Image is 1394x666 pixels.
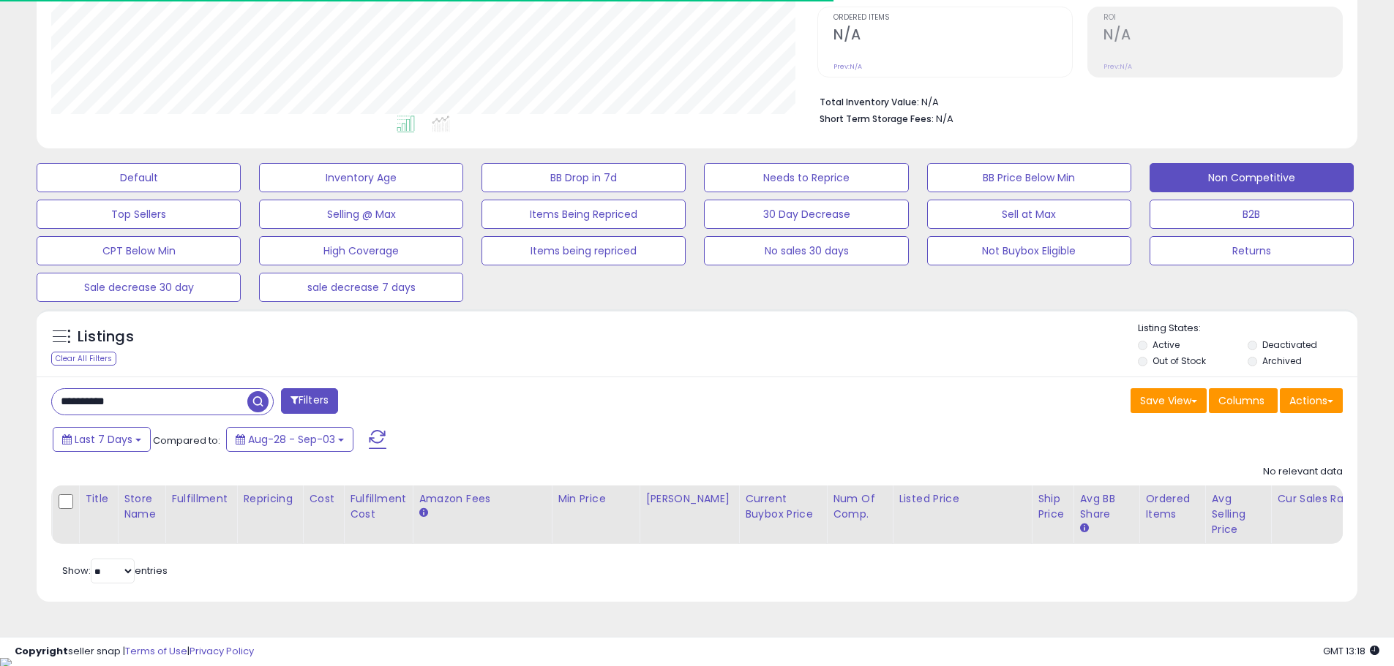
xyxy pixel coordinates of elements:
span: N/A [936,112,953,126]
small: Prev: N/A [1103,62,1132,71]
strong: Copyright [15,644,68,658]
button: Not Buybox Eligible [927,236,1131,265]
span: 2025-09-12 13:18 GMT [1323,644,1379,658]
div: Ship Price [1038,491,1067,522]
div: Amazon Fees [419,491,545,507]
button: High Coverage [259,236,463,265]
div: No relevant data [1263,465,1343,479]
button: Needs to Reprice [704,163,908,192]
div: Ordered Items [1145,491,1199,522]
div: Fulfillment [171,491,231,507]
label: Deactivated [1262,338,1317,351]
span: Compared to: [153,434,220,447]
span: Ordered Items [833,14,1072,22]
p: Listing States: [1138,322,1357,336]
div: Cost [309,491,337,507]
button: CPT Below Min [37,236,241,265]
div: Listed Price [899,491,1025,507]
small: Avg BB Share. [1079,522,1088,535]
button: BB Price Below Min [927,163,1131,192]
small: Amazon Fees. [419,507,427,520]
button: No sales 30 days [704,236,908,265]
a: Terms of Use [125,644,187,658]
button: Aug-28 - Sep-03 [226,427,353,452]
b: Short Term Storage Fees: [820,113,934,125]
button: Sell at Max [927,200,1131,229]
label: Active [1153,338,1180,351]
button: Sale decrease 30 day [37,273,241,302]
div: Repricing [243,491,296,507]
button: Columns [1209,388,1278,413]
a: Privacy Policy [190,644,254,658]
button: Inventory Age [259,163,463,192]
span: Columns [1218,393,1264,408]
button: Returns [1150,236,1354,265]
button: Selling @ Max [259,200,463,229]
h2: N/A [833,26,1072,46]
h5: Listings [78,327,134,347]
button: Last 7 Days [53,427,151,452]
button: Actions [1280,388,1343,413]
div: Avg Selling Price [1211,491,1264,537]
span: ROI [1103,14,1342,22]
div: Current Buybox Price [745,491,820,522]
button: Filters [281,388,338,414]
button: B2B [1150,200,1354,229]
button: Items being repriced [481,236,686,265]
button: sale decrease 7 days [259,273,463,302]
button: BB Drop in 7d [481,163,686,192]
div: Store Name [124,491,159,522]
div: Title [85,491,111,507]
div: Clear All Filters [51,352,116,366]
div: Num of Comp. [833,491,886,522]
small: Prev: N/A [833,62,862,71]
span: Aug-28 - Sep-03 [248,432,335,447]
button: 30 Day Decrease [704,200,908,229]
div: [PERSON_NAME] [645,491,732,507]
div: seller snap | | [15,645,254,659]
button: Items Being Repriced [481,200,686,229]
button: Top Sellers [37,200,241,229]
span: Last 7 Days [75,432,132,447]
li: N/A [820,92,1332,110]
h2: N/A [1103,26,1342,46]
label: Archived [1262,355,1302,367]
label: Out of Stock [1153,355,1206,367]
span: Show: entries [62,564,168,578]
button: Non Competitive [1150,163,1354,192]
div: Min Price [558,491,633,507]
div: Avg BB Share [1079,491,1133,522]
b: Total Inventory Value: [820,96,919,108]
button: Default [37,163,241,192]
div: Fulfillment Cost [350,491,406,522]
button: Save View [1131,388,1207,413]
